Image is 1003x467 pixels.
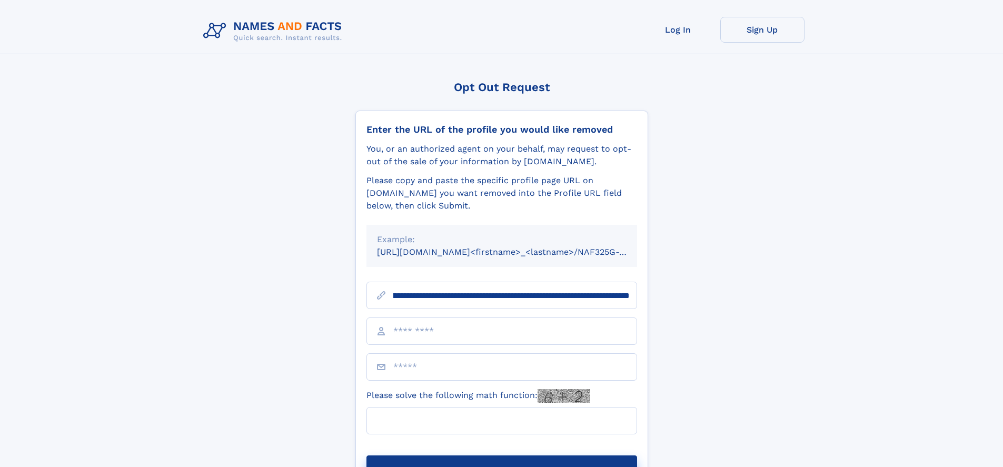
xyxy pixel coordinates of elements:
[366,124,637,135] div: Enter the URL of the profile you would like removed
[366,143,637,168] div: You, or an authorized agent on your behalf, may request to opt-out of the sale of your informatio...
[355,81,648,94] div: Opt Out Request
[636,17,720,43] a: Log In
[377,233,627,246] div: Example:
[720,17,805,43] a: Sign Up
[199,17,351,45] img: Logo Names and Facts
[366,389,590,403] label: Please solve the following math function:
[366,174,637,212] div: Please copy and paste the specific profile page URL on [DOMAIN_NAME] you want removed into the Pr...
[377,247,657,257] small: [URL][DOMAIN_NAME]<firstname>_<lastname>/NAF325G-xxxxxxxx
